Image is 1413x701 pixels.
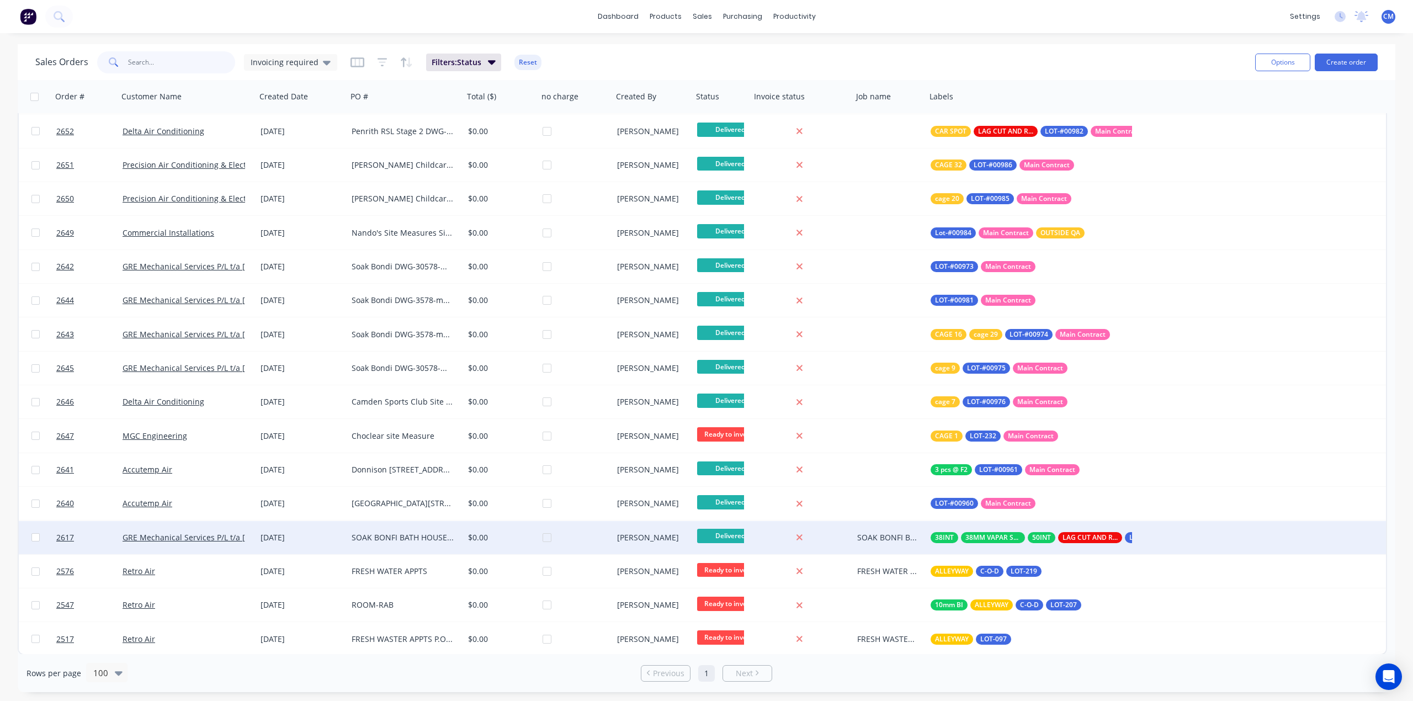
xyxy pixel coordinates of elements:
span: cage 20 [935,193,959,204]
span: LOT-#00975 [967,363,1006,374]
span: Delivered [697,224,763,238]
span: Main Contract [1017,363,1063,374]
div: SOAK BONFI BATH HOUSE DWG-30578-M100 REV-C RUN A, B, C, E, i [352,532,454,543]
span: Delivered [697,190,763,204]
span: 2640 [56,498,74,509]
div: [PERSON_NAME] [617,566,685,577]
span: 2650 [56,193,74,204]
span: 2576 [56,566,74,577]
span: 2647 [56,431,74,442]
div: Nando's Site Measures Site Measure [DATE] [352,227,454,238]
button: ALLEYWAYLOT-097 [931,634,1011,645]
div: SOAK BONFI BATH HOUSE DWG-30578-M100 REV-C RUN A, B, C, E, i [857,532,918,543]
span: Main Contract [985,261,1031,272]
div: FRESH WASTER APPTS P.O-10320 [352,634,454,645]
span: Ready to invoic... [697,563,763,577]
span: 50INT [1032,532,1051,543]
span: 2646 [56,396,74,407]
span: Previous [653,668,684,679]
span: Main Contract [1008,431,1054,442]
span: 10mm BI [935,599,963,610]
span: cage 9 [935,363,955,374]
a: Delta Air Conditioning [123,396,204,407]
a: GRE Mechanical Services P/L t/a [PERSON_NAME] & [PERSON_NAME] [123,532,376,543]
a: Next page [723,668,772,679]
div: Soak Bondi DWG-30578-M100 REV-D Run i [352,363,454,374]
div: [DATE] [261,363,343,374]
span: LOT-232 [970,431,996,442]
span: Main Contract [1017,396,1063,407]
span: Main Contract [985,295,1031,306]
a: 2647 [56,419,123,453]
span: Delivered [697,394,763,407]
div: PO # [350,91,368,102]
a: Precision Air Conditioning & Electrical Pty Ltd [123,160,289,170]
div: sales [687,8,718,25]
div: productivity [768,8,821,25]
a: Commercial Installations [123,227,214,238]
div: Created Date [259,91,308,102]
div: no charge [541,91,578,102]
span: LOT-#00973 [935,261,974,272]
div: [PERSON_NAME] [617,126,685,137]
a: Accutemp Air [123,498,172,508]
div: [PERSON_NAME] [617,227,685,238]
span: LOT-#00985 [971,193,1010,204]
span: LOT-219 [1011,566,1037,577]
span: 2644 [56,295,74,306]
span: 38MM VAPAR STOP [965,532,1021,543]
div: $0.00 [468,498,530,509]
a: 2641 [56,453,123,486]
div: [PERSON_NAME] [617,532,685,543]
span: Delivered [697,360,763,374]
span: 2652 [56,126,74,137]
div: [PERSON_NAME] [617,261,685,272]
div: [DATE] [261,431,343,442]
span: Ready to invoic... [697,427,763,441]
div: [PERSON_NAME] [617,295,685,306]
span: LOT-#00981 [935,295,974,306]
div: [DATE] [261,261,343,272]
div: $0.00 [468,464,530,475]
a: Page 1 is your current page [698,665,715,682]
span: CM [1383,12,1394,22]
span: 3 pcs @ F2 [935,464,968,475]
a: GRE Mechanical Services P/L t/a [PERSON_NAME] & [PERSON_NAME] [123,261,376,272]
span: 2547 [56,599,74,610]
div: [PERSON_NAME] [617,329,685,340]
div: $0.00 [468,193,530,204]
span: 2641 [56,464,74,475]
div: Open Intercom Messenger [1375,663,1402,690]
span: Delivered [697,123,763,136]
div: Soak Bondi DWG-3578-m100 REV-B Run-A,B,C,E,i [352,295,454,306]
a: 2645 [56,352,123,385]
div: purchasing [718,8,768,25]
a: Precision Air Conditioning & Electrical Pty Ltd [123,193,289,204]
div: [PERSON_NAME] [617,599,685,610]
button: cage 9LOT-#00975Main Contract [931,363,1067,374]
span: Delivered [697,258,763,272]
a: 2617 [56,521,123,554]
div: Choclear site Measure [352,431,454,442]
span: OUTSIDE QA [1040,227,1080,238]
div: $0.00 [468,329,530,340]
div: Customer Name [121,91,182,102]
span: Main Contract [1021,193,1067,204]
div: [PERSON_NAME] Childcare Site Measure [DATE] [352,160,454,171]
div: [DATE] [261,634,343,645]
span: Ready to invoic... [697,630,763,644]
div: FRESH WATER APPTS [857,566,918,577]
div: [GEOGRAPHIC_DATA][STREET_ADDRESS] [352,498,454,509]
div: Donnison [STREET_ADDRESS] [352,464,454,475]
button: LOT-#00960Main Contract [931,498,1035,509]
a: Retro Air [123,634,155,644]
input: Search... [128,51,236,73]
div: Soak Bondi DWG-3578-m100 rev d run D [352,329,454,340]
div: $0.00 [468,532,530,543]
span: LOT-#00982 [1045,126,1083,137]
div: Invoice status [754,91,805,102]
a: MGC Engineering [123,431,187,441]
span: 2617 [56,532,74,543]
a: dashboard [592,8,644,25]
div: products [644,8,687,25]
